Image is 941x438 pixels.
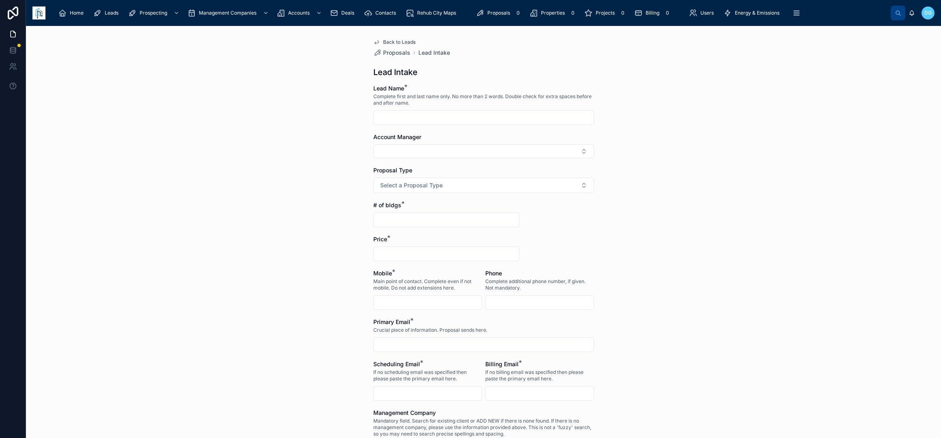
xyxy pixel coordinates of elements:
a: Back to Leads [373,39,416,45]
span: Energy & Emissions [735,10,780,16]
a: Lead Intake [418,49,450,57]
span: Main point of contact. Complete even if not mobile. Do not add extensions here. [373,278,482,291]
span: Primary Email [373,318,410,325]
a: Leads [91,6,124,20]
span: Complete additional phone number, if given. Not mandatory. [485,278,594,291]
div: 0 [663,8,672,18]
a: Accounts [274,6,326,20]
span: Scheduling Email [373,361,420,367]
span: Lead Name [373,85,404,92]
span: Prospecting [140,10,167,16]
span: Rehub City Maps [417,10,456,16]
a: Rehub City Maps [403,6,462,20]
span: Billing Email [485,361,519,367]
span: # of bldgs [373,202,401,208]
a: Management Companies [185,6,273,20]
span: If no scheduling email was specified then please paste the primary email here. [373,369,482,382]
span: Back to Leads [383,39,416,45]
span: Mobile [373,270,392,277]
span: Properties [541,10,565,16]
span: Price [373,236,387,243]
button: Select Button [373,178,594,193]
span: Leads [105,10,118,16]
span: Deals [341,10,354,16]
a: Contacts [362,6,402,20]
button: Select Button [373,144,594,158]
a: Energy & Emissions [721,6,785,20]
span: Accounts [288,10,310,16]
span: Phone [485,270,502,277]
a: Users [687,6,719,20]
span: Projects [596,10,615,16]
span: DG [924,10,932,16]
h1: Lead Intake [373,67,418,78]
a: Home [56,6,89,20]
a: Proposals0 [474,6,525,20]
span: Crucial piece of information. Proposal sends here. [373,327,487,333]
span: Billing [646,10,659,16]
span: Home [70,10,84,16]
span: Complete first and last name only. No more than 2 words. Double check for extra spaces before and... [373,93,594,106]
span: Proposals [383,49,410,57]
span: Users [700,10,714,16]
a: Proposals [373,49,410,57]
span: Management Company [373,409,436,416]
div: 0 [618,8,628,18]
span: Proposals [487,10,510,16]
a: Billing0 [632,6,675,20]
div: 0 [513,8,523,18]
a: Prospecting [126,6,183,20]
span: Proposal Type [373,167,412,174]
img: App logo [32,6,45,19]
a: Deals [327,6,360,20]
span: Select a Proposal Type [380,181,443,189]
span: Contacts [375,10,396,16]
span: If no billing email was specified then please paste the primary email here. [485,369,594,382]
div: scrollable content [52,4,891,22]
div: 0 [568,8,578,18]
a: Properties0 [527,6,580,20]
span: Account Manager [373,133,421,140]
span: Mandatory field. Search for existing client or ADD NEW if there is none found. If there is no man... [373,418,594,437]
a: Projects0 [582,6,630,20]
span: Management Companies [199,10,256,16]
